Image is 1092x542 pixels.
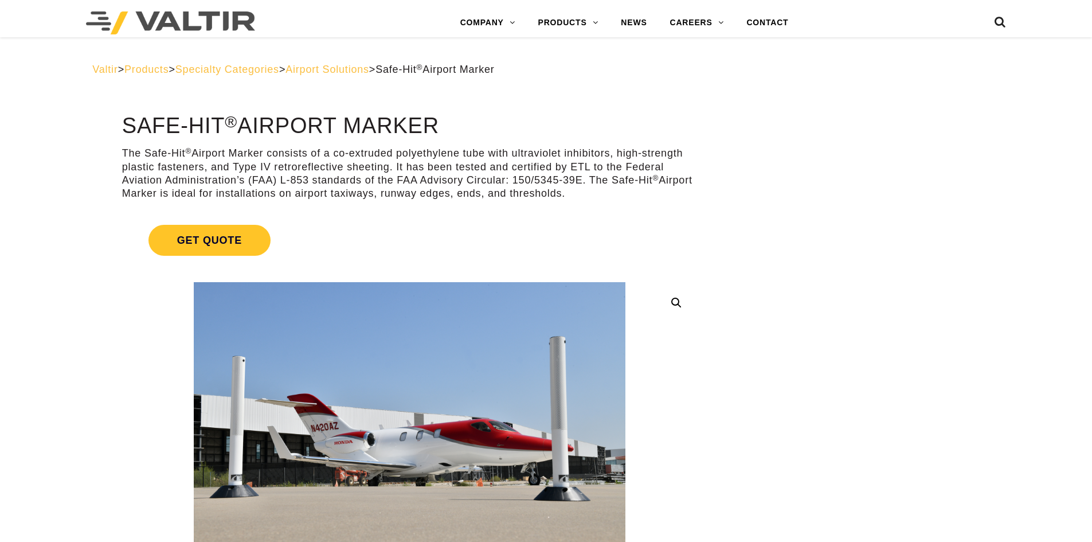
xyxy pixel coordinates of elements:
a: Products [124,64,169,75]
span: Get Quote [148,225,271,256]
a: CAREERS [659,11,735,34]
a: CONTACT [735,11,800,34]
a: PRODUCTS [527,11,610,34]
div: > > > > [92,63,1000,76]
a: Specialty Categories [175,64,279,75]
p: The Safe-Hit Airport Marker consists of a co-extruded polyethylene tube with ultraviolet inhibito... [122,147,697,201]
a: NEWS [609,11,658,34]
a: Airport Solutions [285,64,369,75]
sup: ® [185,147,191,155]
img: Valtir [86,11,255,34]
sup: ® [225,112,237,131]
a: Valtir [92,64,118,75]
span: Safe-Hit Airport Marker [375,64,494,75]
a: Get Quote [122,211,697,270]
sup: ® [417,63,423,72]
a: COMPANY [449,11,527,34]
sup: ® [652,174,659,182]
h1: Safe-Hit Airport Marker [122,114,697,138]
